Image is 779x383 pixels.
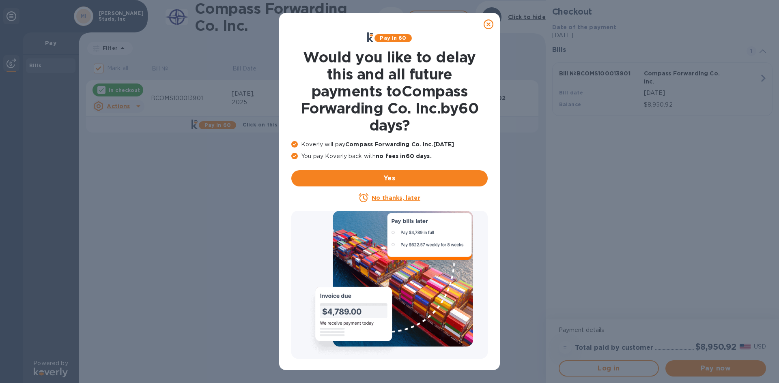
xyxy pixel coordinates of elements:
b: Pay in 60 [380,35,406,41]
b: no fees in 60 days . [376,153,431,159]
u: No thanks, later [372,195,420,201]
p: Koverly will pay [291,140,488,149]
b: Compass Forwarding Co. Inc. [DATE] [345,141,454,148]
span: Yes [298,173,481,183]
p: You pay Koverly back with [291,152,488,160]
button: Yes [291,170,488,186]
h1: Would you like to delay this and all future payments to Compass Forwarding Co. Inc. by 60 days ? [291,49,488,134]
